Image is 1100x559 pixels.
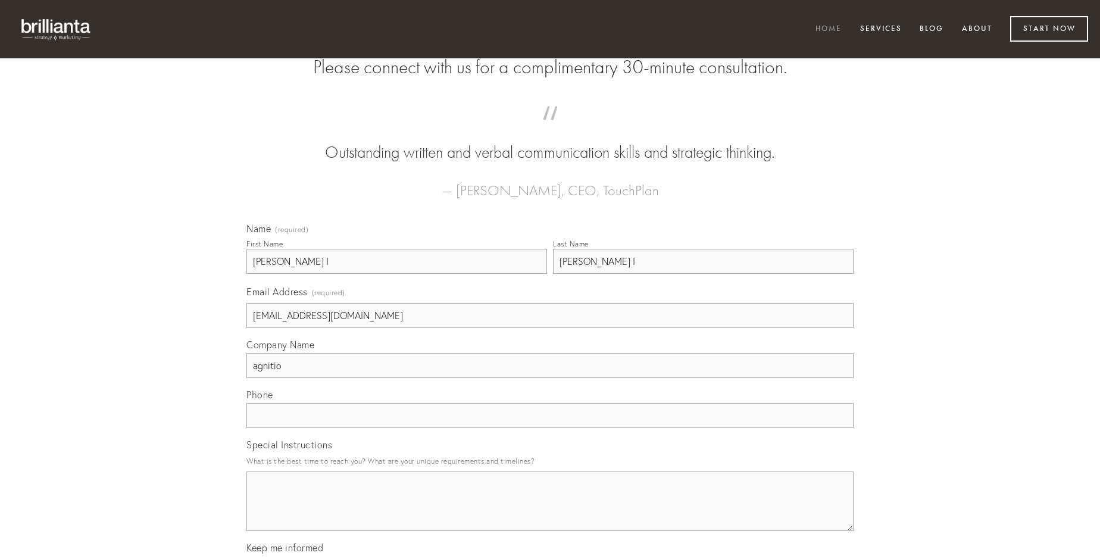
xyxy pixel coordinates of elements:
[275,226,308,233] span: (required)
[265,164,835,202] figcaption: — [PERSON_NAME], CEO, TouchPlan
[246,389,273,401] span: Phone
[246,542,323,554] span: Keep me informed
[808,20,849,39] a: Home
[265,118,835,141] span: “
[1010,16,1088,42] a: Start Now
[852,20,910,39] a: Services
[246,286,308,298] span: Email Address
[246,223,271,235] span: Name
[553,239,589,248] div: Last Name
[246,453,854,469] p: What is the best time to reach you? What are your unique requirements and timelines?
[954,20,1000,39] a: About
[912,20,951,39] a: Blog
[246,339,314,351] span: Company Name
[246,56,854,79] h2: Please connect with us for a complimentary 30-minute consultation.
[246,239,283,248] div: First Name
[12,12,101,46] img: brillianta - research, strategy, marketing
[312,285,345,301] span: (required)
[246,439,332,451] span: Special Instructions
[265,118,835,164] blockquote: Outstanding written and verbal communication skills and strategic thinking.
